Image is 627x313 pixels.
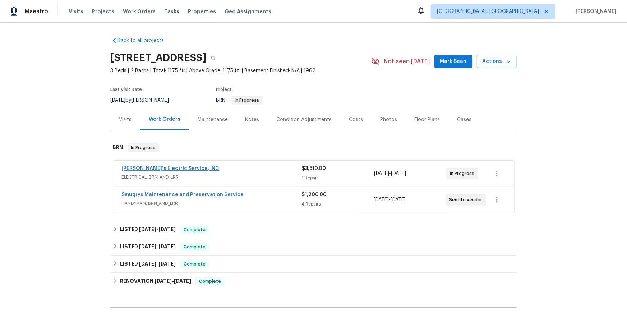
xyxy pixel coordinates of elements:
span: Actions [483,57,511,66]
div: 1 Repair [302,174,374,181]
a: [PERSON_NAME]'s Electric Service, INC [122,166,220,171]
span: [DATE] [391,171,406,176]
span: Geo Assignments [225,8,271,15]
div: Photos [381,116,397,123]
div: LISTED [DATE]-[DATE]Complete [111,238,517,256]
h6: LISTED [120,225,176,234]
span: - [155,279,191,284]
div: 4 Repairs [302,201,374,208]
span: [DATE] [158,244,176,249]
span: 3 Beds | 2 Baths | Total: 1175 ft² | Above Grade: 1175 ft² | Basement Finished: N/A | 1962 [111,67,371,74]
span: Sent to vendor [449,196,485,203]
button: Actions [477,55,517,68]
span: Mark Seen [440,57,467,66]
span: [PERSON_NAME] [573,8,616,15]
div: by [PERSON_NAME] [111,96,178,105]
span: Complete [181,226,208,233]
div: Work Orders [149,116,181,123]
div: Condition Adjustments [277,116,332,123]
div: Floor Plans [415,116,440,123]
span: Not seen [DATE] [384,58,430,65]
span: [GEOGRAPHIC_DATA], [GEOGRAPHIC_DATA] [437,8,539,15]
span: - [374,196,406,203]
span: In Progress [450,170,477,177]
a: Back to all projects [111,37,180,44]
span: Project [216,87,232,92]
span: [DATE] [174,279,191,284]
span: BRN [216,98,263,103]
div: Notes [245,116,259,123]
span: In Progress [232,98,262,102]
span: [DATE] [158,227,176,232]
span: [DATE] [158,261,176,266]
span: Tasks [164,9,179,14]
span: Properties [188,8,216,15]
h6: LISTED [120,260,176,268]
span: - [139,261,176,266]
span: [DATE] [139,261,156,266]
span: Complete [181,261,208,268]
h6: LISTED [120,243,176,251]
span: Complete [196,278,224,285]
div: BRN In Progress [111,136,517,159]
span: Maestro [24,8,48,15]
h6: RENOVATION [120,277,191,286]
span: [DATE] [139,227,156,232]
a: Smugrys Maintenance and Preservation Service [122,192,244,197]
span: - [139,227,176,232]
div: Visits [119,116,132,123]
span: [DATE] [139,244,156,249]
span: $3,510.00 [302,166,326,171]
button: Copy Address [207,51,220,64]
div: Maintenance [198,116,228,123]
button: Mark Seen [434,55,472,68]
span: ELECTRICAL, BRN_AND_LRR [122,174,302,181]
span: [DATE] [111,98,126,103]
span: HANDYMAN, BRN_AND_LRR [122,200,302,207]
span: [DATE] [155,279,172,284]
div: LISTED [DATE]-[DATE]Complete [111,221,517,238]
span: $1,200.00 [302,192,327,197]
span: Visits [69,8,83,15]
div: Cases [457,116,472,123]
span: [DATE] [374,197,389,202]
span: [DATE] [374,171,389,176]
h6: BRN [113,143,123,152]
span: Projects [92,8,114,15]
span: - [374,170,406,177]
div: RENOVATION [DATE]-[DATE]Complete [111,273,517,290]
span: - [139,244,176,249]
span: Last Visit Date [111,87,142,92]
div: LISTED [DATE]-[DATE]Complete [111,256,517,273]
span: [DATE] [391,197,406,202]
span: Complete [181,243,208,250]
span: In Progress [128,144,158,151]
span: Work Orders [123,8,156,15]
div: Costs [349,116,363,123]
h2: [STREET_ADDRESS] [111,54,207,61]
